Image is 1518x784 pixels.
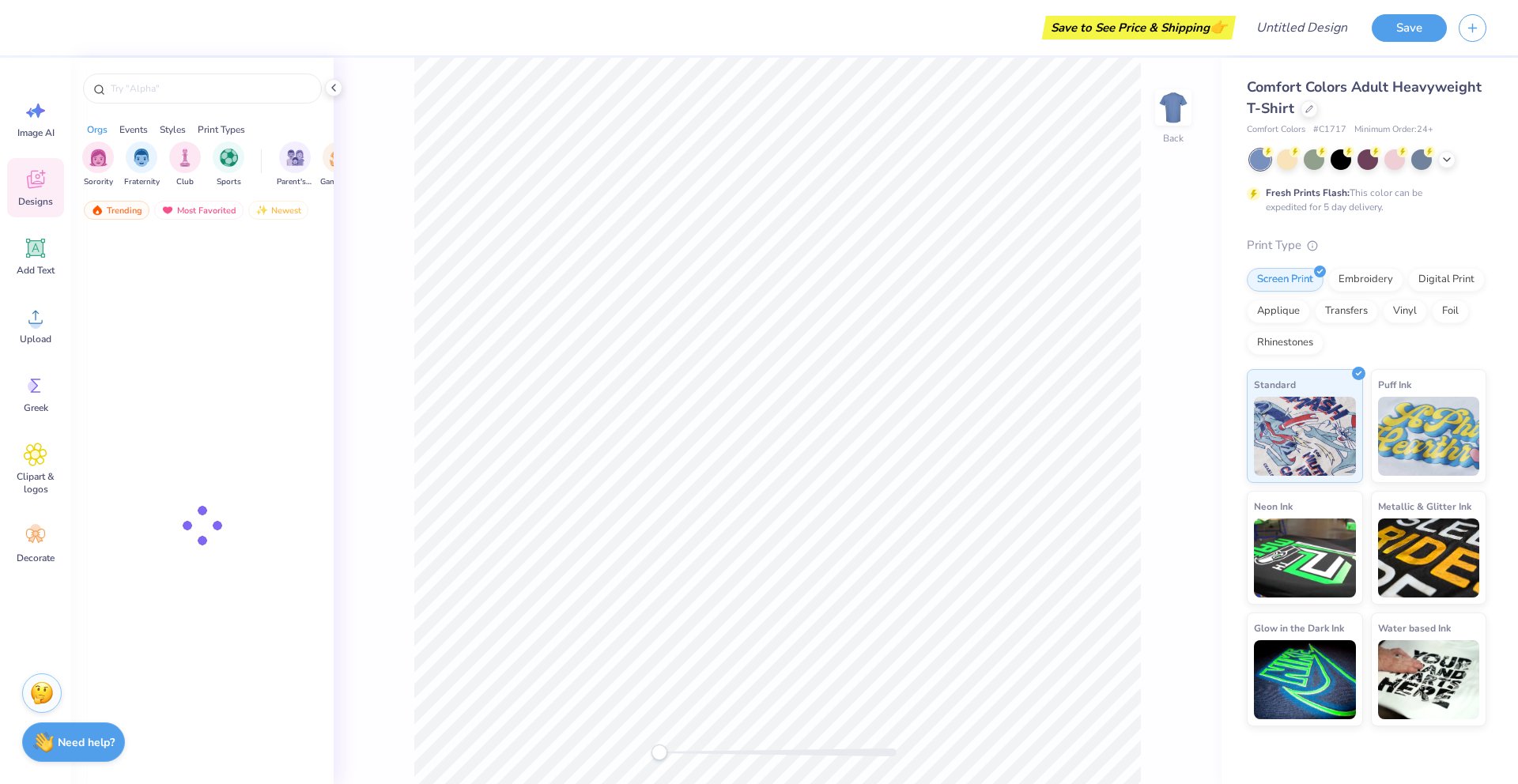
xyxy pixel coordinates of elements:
div: Most Favorited [154,201,244,220]
img: Water based Ink [1378,640,1480,719]
div: Back [1163,131,1184,145]
input: Try "Alpha" [109,81,312,96]
span: Parent's Weekend [277,176,313,188]
img: Fraternity Image [133,149,150,167]
span: Metallic & Glitter Ink [1378,498,1471,514]
img: newest.gif [255,205,268,216]
button: filter button [277,141,313,188]
span: Club [176,176,194,188]
span: Upload [20,333,51,345]
div: This color can be expedited for 5 day delivery. [1266,186,1460,214]
div: Foil [1432,300,1469,323]
button: Save [1372,14,1447,42]
img: Puff Ink [1378,397,1480,476]
div: Trending [84,201,149,220]
span: Game Day [320,176,357,188]
span: Sorority [84,176,113,188]
div: Transfers [1315,300,1378,323]
div: Applique [1247,300,1310,323]
div: Events [119,122,148,137]
span: Clipart & logos [9,470,62,496]
span: Comfort Colors [1247,123,1305,137]
div: Vinyl [1383,300,1427,323]
span: # C1717 [1313,123,1346,137]
span: Greek [24,401,48,414]
img: Back [1157,92,1189,123]
div: Accessibility label [651,744,667,760]
span: 👉 [1210,17,1227,36]
span: Image AI [17,126,55,139]
div: Print Type [1247,236,1486,254]
img: Glow in the Dark Ink [1254,640,1356,719]
img: trending.gif [91,205,104,216]
div: filter for Fraternity [124,141,160,188]
span: Glow in the Dark Ink [1254,620,1344,636]
button: filter button [124,141,160,188]
span: Neon Ink [1254,498,1293,514]
strong: Need help? [58,735,115,750]
span: Designs [18,195,53,208]
button: filter button [213,141,244,188]
input: Untitled Design [1244,12,1360,43]
img: Standard [1254,397,1356,476]
button: filter button [320,141,357,188]
img: Sorority Image [89,149,108,167]
span: Comfort Colors Adult Heavyweight T-Shirt [1247,77,1482,118]
div: filter for Club [169,141,201,188]
span: Standard [1254,376,1296,393]
div: Screen Print [1247,268,1324,292]
span: Sports [217,176,241,188]
span: Water based Ink [1378,620,1451,636]
img: Sports Image [220,149,238,167]
img: Metallic & Glitter Ink [1378,518,1480,597]
div: Orgs [87,122,108,137]
div: Styles [160,122,186,137]
button: filter button [82,141,114,188]
div: Rhinestones [1247,331,1324,355]
img: Parent's Weekend Image [286,149,304,167]
span: Fraternity [124,176,160,188]
div: Embroidery [1328,268,1403,292]
div: Digital Print [1408,268,1485,292]
div: Newest [248,201,308,220]
button: filter button [169,141,201,188]
div: Save to See Price & Shipping [1046,16,1232,40]
img: Neon Ink [1254,518,1356,597]
div: filter for Sorority [82,141,114,188]
div: Print Types [198,122,245,137]
div: filter for Game Day [320,141,357,188]
span: Puff Ink [1378,376,1411,393]
img: most_fav.gif [161,205,174,216]
span: Decorate [17,552,55,564]
div: filter for Parent's Weekend [277,141,313,188]
div: filter for Sports [213,141,244,188]
img: Club Image [176,149,194,167]
span: Minimum Order: 24 + [1354,123,1433,137]
img: Game Day Image [330,149,348,167]
strong: Fresh Prints Flash: [1266,187,1350,199]
span: Add Text [17,264,55,277]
